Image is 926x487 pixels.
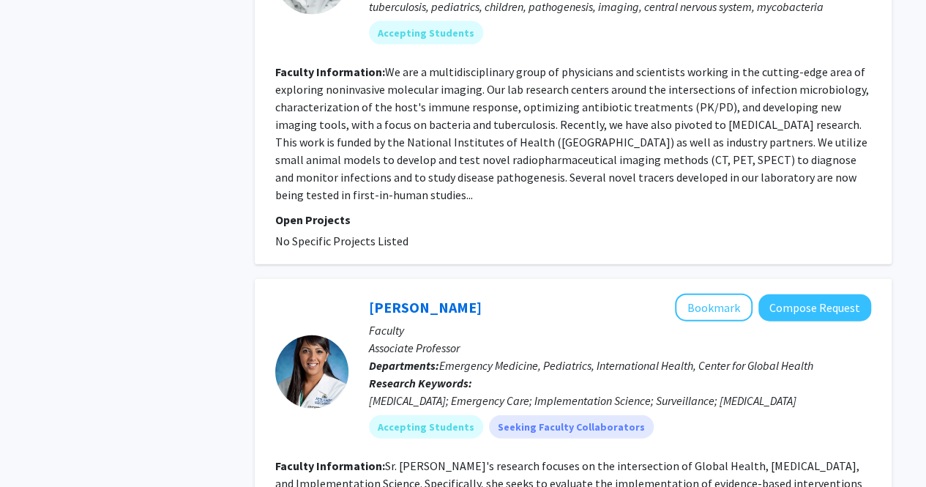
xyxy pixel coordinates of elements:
[369,21,483,45] mat-chip: Accepting Students
[275,458,385,473] b: Faculty Information:
[369,376,472,390] b: Research Keywords:
[275,211,871,228] p: Open Projects
[275,64,869,202] fg-read-more: We are a multidisciplinary group of physicians and scientists working in the cutting-edge area of...
[489,415,654,439] mat-chip: Seeking Faculty Collaborators
[11,421,62,476] iframe: Chat
[275,234,408,248] span: No Specific Projects Listed
[675,294,753,321] button: Add Bhakti Hansoti to Bookmarks
[369,415,483,439] mat-chip: Accepting Students
[369,358,439,373] b: Departments:
[439,358,813,373] span: Emergency Medicine, Pediatrics, International Health, Center for Global Health
[369,321,871,339] p: Faculty
[369,392,871,409] div: [MEDICAL_DATA]; Emergency Care; Implementation Science; Surveillance; [MEDICAL_DATA]
[369,298,482,316] a: [PERSON_NAME]
[758,294,871,321] button: Compose Request to Bhakti Hansoti
[275,64,385,79] b: Faculty Information:
[369,339,871,357] p: Associate Professor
